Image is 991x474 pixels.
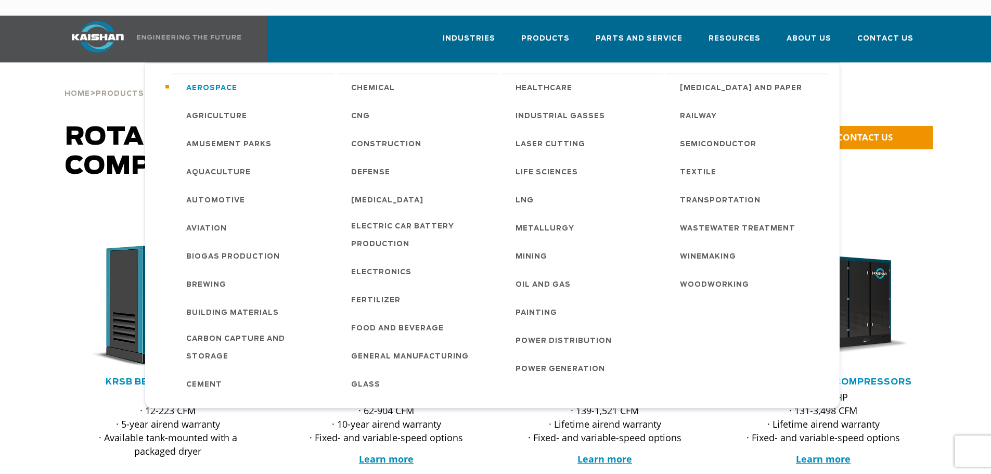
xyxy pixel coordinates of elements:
span: Resources [709,33,761,45]
span: Transportation [680,192,761,210]
span: Fertilizer [351,292,401,310]
a: Kaishan USA [59,16,243,62]
a: Glass [341,370,499,398]
span: Metallurgy [516,220,574,238]
span: Painting [516,304,557,322]
span: Oil and Gas [516,276,571,294]
span: [MEDICAL_DATA] [351,192,423,210]
span: Winemaking [680,248,736,266]
a: [MEDICAL_DATA] and Paper [670,73,828,101]
span: Parts and Service [596,33,683,45]
a: Life Sciences [505,158,663,186]
span: LNG [516,192,534,210]
a: About Us [787,25,831,60]
a: Brewing [176,270,334,298]
span: Cement [186,376,222,394]
a: Aerospace [176,73,334,101]
span: Aquaculture [186,164,251,182]
img: kaishan logo [59,21,137,53]
a: Biogas Production [176,242,334,270]
div: > > [65,62,302,102]
span: Textile [680,164,716,182]
span: Laser Cutting [516,136,585,153]
a: Agriculture [176,101,334,130]
img: Engineering the future [137,35,241,40]
span: Railway [680,108,717,125]
span: Industrial Gasses [516,108,605,125]
a: Painting [505,298,663,326]
span: Aerospace [186,80,237,97]
span: Glass [351,376,380,394]
a: Mining [505,242,663,270]
span: General Manufacturing [351,348,469,366]
span: Brewing [186,276,226,294]
a: Wastewater Treatment [670,214,828,242]
span: Contact Us [857,33,913,45]
a: Building Materials [176,298,334,326]
a: Contact Us [857,25,913,60]
span: Semiconductor [680,136,756,153]
span: [MEDICAL_DATA] and Paper [680,80,802,97]
span: Healthcare [516,80,572,97]
a: General Manufacturing [341,342,499,370]
p: · 15-200 HP · 62-904 CFM · 10-year airend warranty · Fixed- and variable-speed options [294,390,479,444]
span: Automotive [186,192,245,210]
a: Winemaking [670,242,828,270]
a: Learn more [577,453,632,465]
a: [MEDICAL_DATA] [341,186,499,214]
span: Construction [351,136,421,153]
a: Oil and Gas [505,270,663,298]
a: Power Distribution [505,326,663,354]
a: KRSB Belt Drive Series [106,378,230,386]
span: Life Sciences [516,164,578,182]
a: Chemical [341,73,499,101]
span: Home [65,91,90,97]
a: Carbon Capture and Storage [176,326,334,370]
span: Mining [516,248,547,266]
a: Automotive [176,186,334,214]
span: Power Distribution [516,332,612,350]
a: Power Generation [505,354,663,382]
a: Home [65,88,90,98]
a: Construction [341,130,499,158]
span: Industries [443,33,495,45]
a: Resources [709,25,761,60]
a: Industrial Gasses [505,101,663,130]
span: Agriculture [186,108,247,125]
a: CNG [341,101,499,130]
a: Aviation [176,214,334,242]
a: Learn more [359,453,414,465]
span: Aviation [186,220,227,238]
a: Products [96,88,144,98]
span: Products [96,91,144,97]
div: krsb30 [75,244,261,368]
a: Transportation [670,186,828,214]
a: Metallurgy [505,214,663,242]
a: Fertilizer [341,286,499,314]
span: Power Generation [516,361,605,378]
span: Food and Beverage [351,320,444,338]
span: About Us [787,33,831,45]
span: Carbon Capture and Storage [186,330,324,366]
a: Learn more [796,453,851,465]
span: Defense [351,164,390,182]
span: Building Materials [186,304,279,322]
a: Cement [176,370,334,398]
a: CONTACT US [804,126,933,149]
a: Electric Car Battery Production [341,214,499,258]
span: Amusement Parks [186,136,272,153]
a: LNG [505,186,663,214]
a: Electronics [341,258,499,286]
span: CONTACT US [837,131,893,143]
span: CNG [351,108,370,125]
a: Semiconductor [670,130,828,158]
a: Laser Cutting [505,130,663,158]
p: · 30-600 HP · 131-3,498 CFM · Lifetime airend warranty · Fixed- and variable-speed options [731,390,916,444]
a: Amusement Parks [176,130,334,158]
a: Healthcare [505,73,663,101]
a: Aquaculture [176,158,334,186]
span: Biogas Production [186,248,280,266]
